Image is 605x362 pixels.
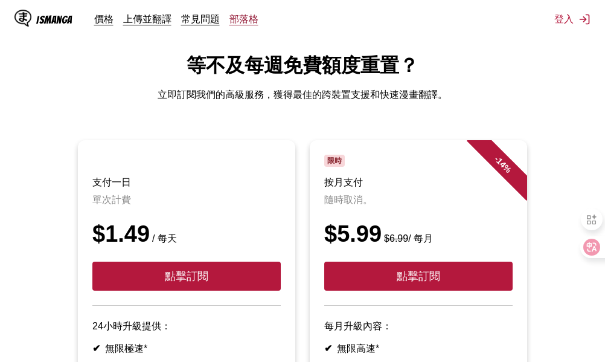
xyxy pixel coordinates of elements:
[92,320,281,333] p: 24小時升級提供：
[324,194,513,207] p: 隨時取消。
[181,13,220,25] a: 常見問題
[92,343,281,355] li: 無限極速*
[92,343,100,354] b: ✔
[229,13,258,25] a: 部落格
[324,262,513,291] button: 點擊訂閱
[578,13,591,25] img: Sign out
[467,128,539,201] div: - 14 %
[324,155,345,167] span: 限時
[324,176,513,189] h3: 按月支付
[94,13,114,25] a: 價格
[324,221,513,247] div: $5.99
[384,233,408,244] s: $6.99
[36,14,72,25] div: IsManga
[92,221,281,247] div: $1.49
[382,233,433,244] small: / 每月
[14,10,31,27] img: IsManga Logo
[150,233,177,244] small: / 每天
[324,343,513,355] li: 無限高速*
[92,262,281,291] button: 點擊訂閱
[92,176,281,189] h3: 支付一日
[10,53,595,79] h1: 等不及每週免費額度重置？
[324,343,332,354] b: ✔
[554,13,591,26] button: 登入
[10,89,595,102] p: 立即訂閱我們的高級服務，獲得最佳的跨裝置支援和快速漫畫翻譯。
[324,320,513,333] p: 每月升級內容：
[14,10,94,29] a: IsManga LogoIsManga
[123,13,171,25] a: 上傳並翻譯
[92,194,281,207] p: 單次計費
